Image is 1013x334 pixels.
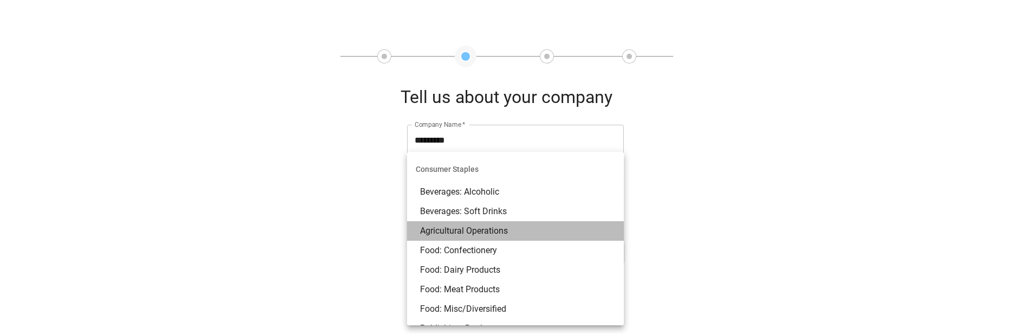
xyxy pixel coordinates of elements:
[407,241,624,260] li: Food: Confectionery
[407,182,624,202] li: Beverages: Alcoholic
[407,280,624,299] li: Food: Meat Products
[407,156,624,182] li: Consumer Staples
[407,299,624,319] li: Food: Misc/Diversified
[407,260,624,280] li: Food: Dairy Products
[407,221,624,241] li: Agricultural Operations
[407,202,624,221] li: Beverages: Soft Drinks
